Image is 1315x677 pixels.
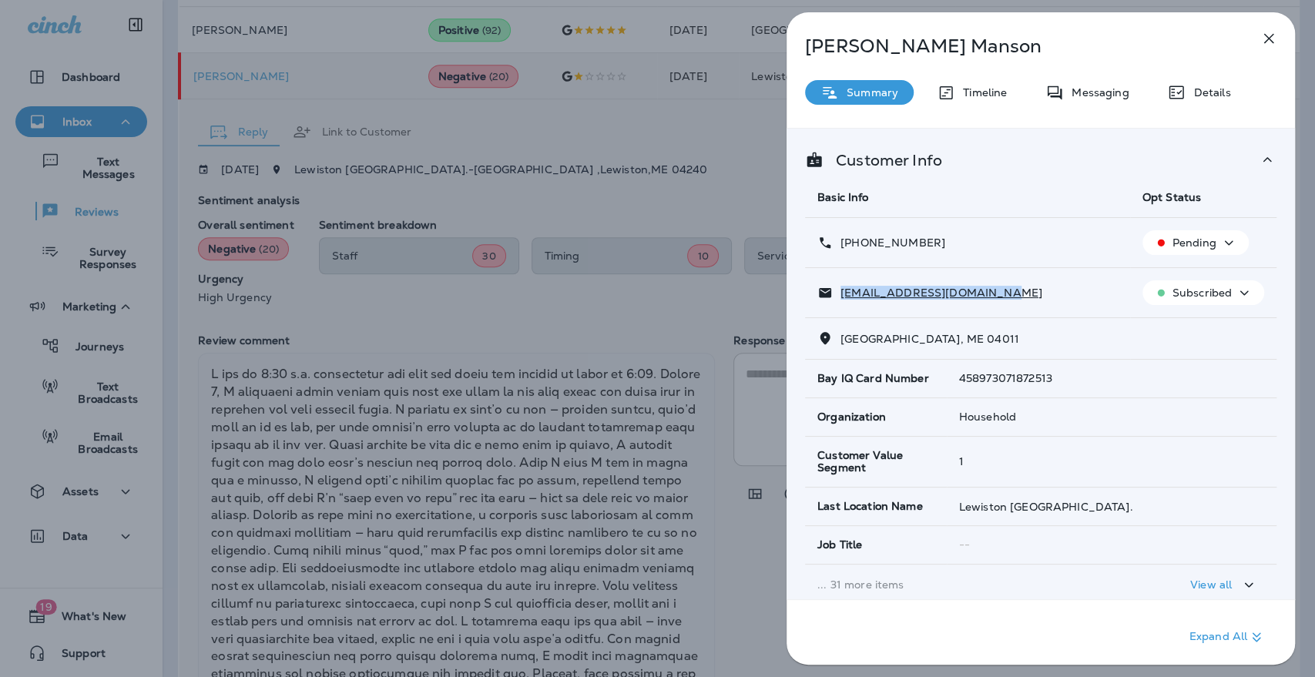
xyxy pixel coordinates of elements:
[959,538,970,551] span: --
[840,332,1019,346] span: [GEOGRAPHIC_DATA], ME 04011
[1190,578,1232,591] p: View all
[1172,236,1216,249] p: Pending
[833,287,1042,299] p: [EMAIL_ADDRESS][DOMAIN_NAME]
[959,500,1133,514] span: Lewiston [GEOGRAPHIC_DATA].
[955,86,1007,99] p: Timeline
[1142,280,1264,305] button: Subscribed
[817,538,862,551] span: Job Title
[1142,190,1201,204] span: Opt Status
[824,154,942,166] p: Customer Info
[1184,571,1264,599] button: View all
[839,86,898,99] p: Summary
[959,454,964,468] span: 1
[817,449,934,475] span: Customer Value Segment
[1189,628,1266,646] p: Expand All
[1172,287,1232,299] p: Subscribed
[1142,230,1249,255] button: Pending
[959,410,1016,424] span: Household
[805,35,1226,57] p: [PERSON_NAME] Manson
[817,190,868,204] span: Basic Info
[1186,86,1230,99] p: Details
[1183,623,1272,651] button: Expand All
[1064,86,1129,99] p: Messaging
[833,236,945,249] p: [PHONE_NUMBER]
[817,500,923,513] span: Last Location Name
[817,411,886,424] span: Organization
[959,371,1052,385] span: 458973071872513
[817,578,1118,591] p: ... 31 more items
[817,372,929,385] span: Bay IQ Card Number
